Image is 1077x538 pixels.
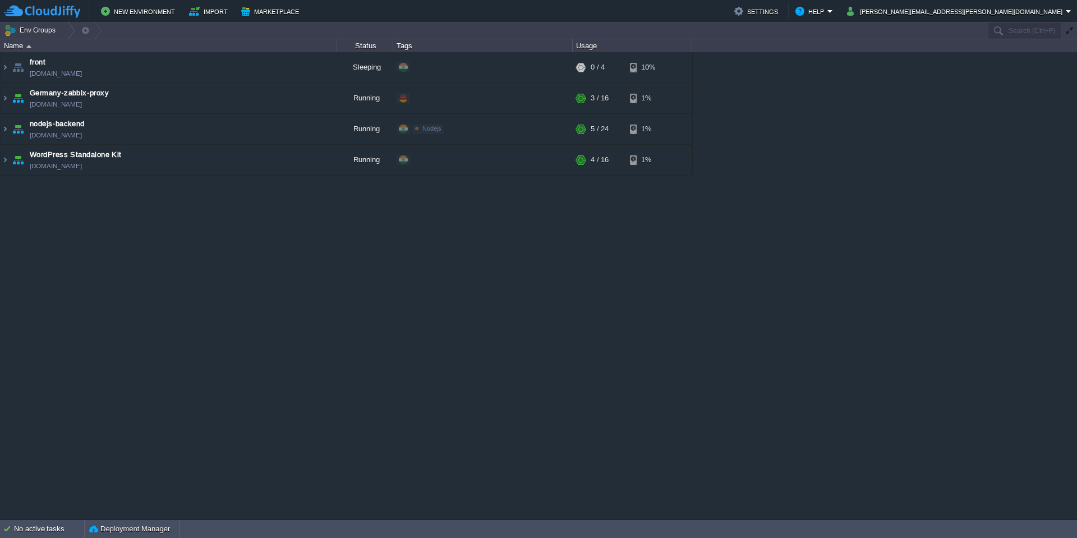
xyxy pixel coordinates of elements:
[591,114,609,144] div: 5 / 24
[30,68,82,79] a: [DOMAIN_NAME]
[591,52,605,82] div: 0 / 4
[1,39,337,52] div: Name
[591,145,609,175] div: 4 / 16
[337,52,393,82] div: Sleeping
[1,114,10,144] img: AMDAwAAAACH5BAEAAAAALAAAAAABAAEAAAICRAEAOw==
[30,130,82,141] a: [DOMAIN_NAME]
[795,4,827,18] button: Help
[591,83,609,113] div: 3 / 16
[30,88,109,99] a: Germany-zabbix-proxy
[14,520,84,538] div: No active tasks
[630,83,666,113] div: 1%
[630,52,666,82] div: 10%
[630,145,666,175] div: 1%
[30,57,45,68] a: front
[4,22,59,38] button: Env Groups
[4,4,80,19] img: CloudJiffy
[1,145,10,175] img: AMDAwAAAACH5BAEAAAAALAAAAAABAAEAAAICRAEAOw==
[338,39,393,52] div: Status
[101,4,178,18] button: New Environment
[10,83,26,113] img: AMDAwAAAACH5BAEAAAAALAAAAAABAAEAAAICRAEAOw==
[189,4,231,18] button: Import
[394,39,572,52] div: Tags
[10,114,26,144] img: AMDAwAAAACH5BAEAAAAALAAAAAABAAEAAAICRAEAOw==
[26,45,31,48] img: AMDAwAAAACH5BAEAAAAALAAAAAABAAEAAAICRAEAOw==
[422,125,441,132] span: Nodejs
[30,160,82,172] a: [DOMAIN_NAME]
[30,118,85,130] a: nodejs-backend
[1,83,10,113] img: AMDAwAAAACH5BAEAAAAALAAAAAABAAEAAAICRAEAOw==
[10,145,26,175] img: AMDAwAAAACH5BAEAAAAALAAAAAABAAEAAAICRAEAOw==
[10,52,26,82] img: AMDAwAAAACH5BAEAAAAALAAAAAABAAEAAAICRAEAOw==
[1,52,10,82] img: AMDAwAAAACH5BAEAAAAALAAAAAABAAEAAAICRAEAOw==
[337,145,393,175] div: Running
[847,4,1066,18] button: [PERSON_NAME][EMAIL_ADDRESS][PERSON_NAME][DOMAIN_NAME]
[734,4,781,18] button: Settings
[30,149,122,160] a: WordPress Standalone Kit
[89,523,170,535] button: Deployment Manager
[30,99,82,110] span: [DOMAIN_NAME]
[630,114,666,144] div: 1%
[241,4,302,18] button: Marketplace
[337,83,393,113] div: Running
[573,39,692,52] div: Usage
[337,114,393,144] div: Running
